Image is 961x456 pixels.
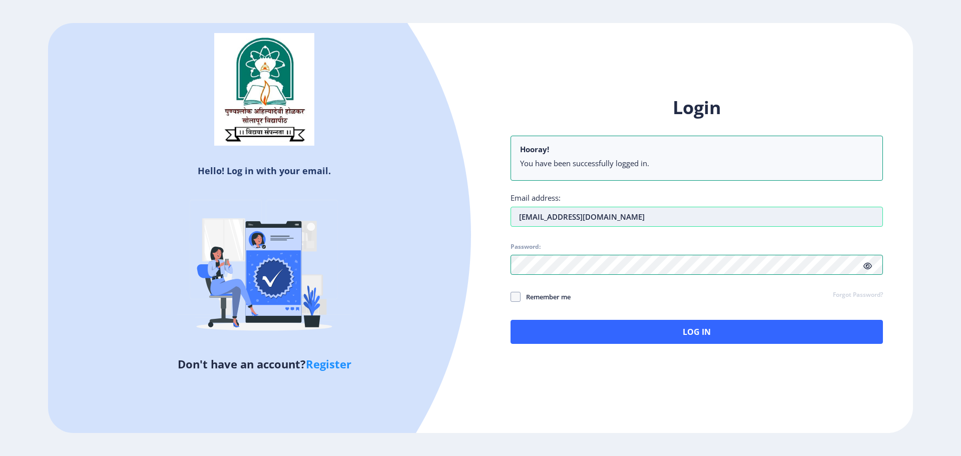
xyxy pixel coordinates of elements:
label: Password: [511,243,541,251]
span: Remember me [521,291,571,303]
h1: Login [511,96,883,120]
a: Forgot Password? [833,291,883,300]
li: You have been successfully logged in. [520,158,873,168]
a: Register [306,356,351,371]
img: sulogo.png [214,33,314,146]
label: Email address: [511,193,561,203]
input: Email address [511,207,883,227]
b: Hooray! [520,144,549,154]
img: Verified-rafiki.svg [177,181,352,356]
h5: Don't have an account? [56,356,473,372]
button: Log In [511,320,883,344]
